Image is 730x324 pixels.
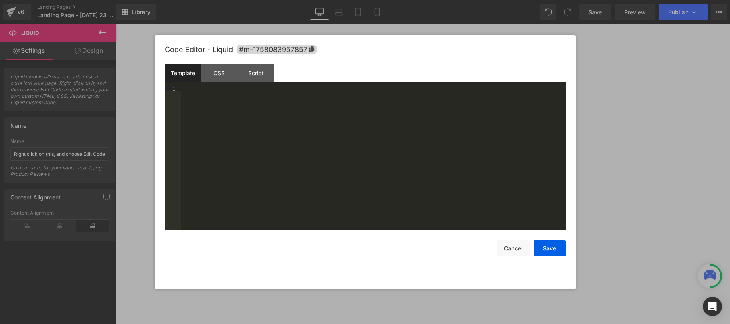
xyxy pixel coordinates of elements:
[165,45,233,54] span: Code Editor - Liquid
[165,86,181,91] div: 1
[165,64,201,82] div: Template
[534,240,566,256] button: Save
[703,297,722,316] div: Open Intercom Messenger
[201,64,238,82] div: CSS
[497,240,530,256] button: Cancel
[237,45,317,54] span: Click to copy
[238,64,274,82] div: Script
